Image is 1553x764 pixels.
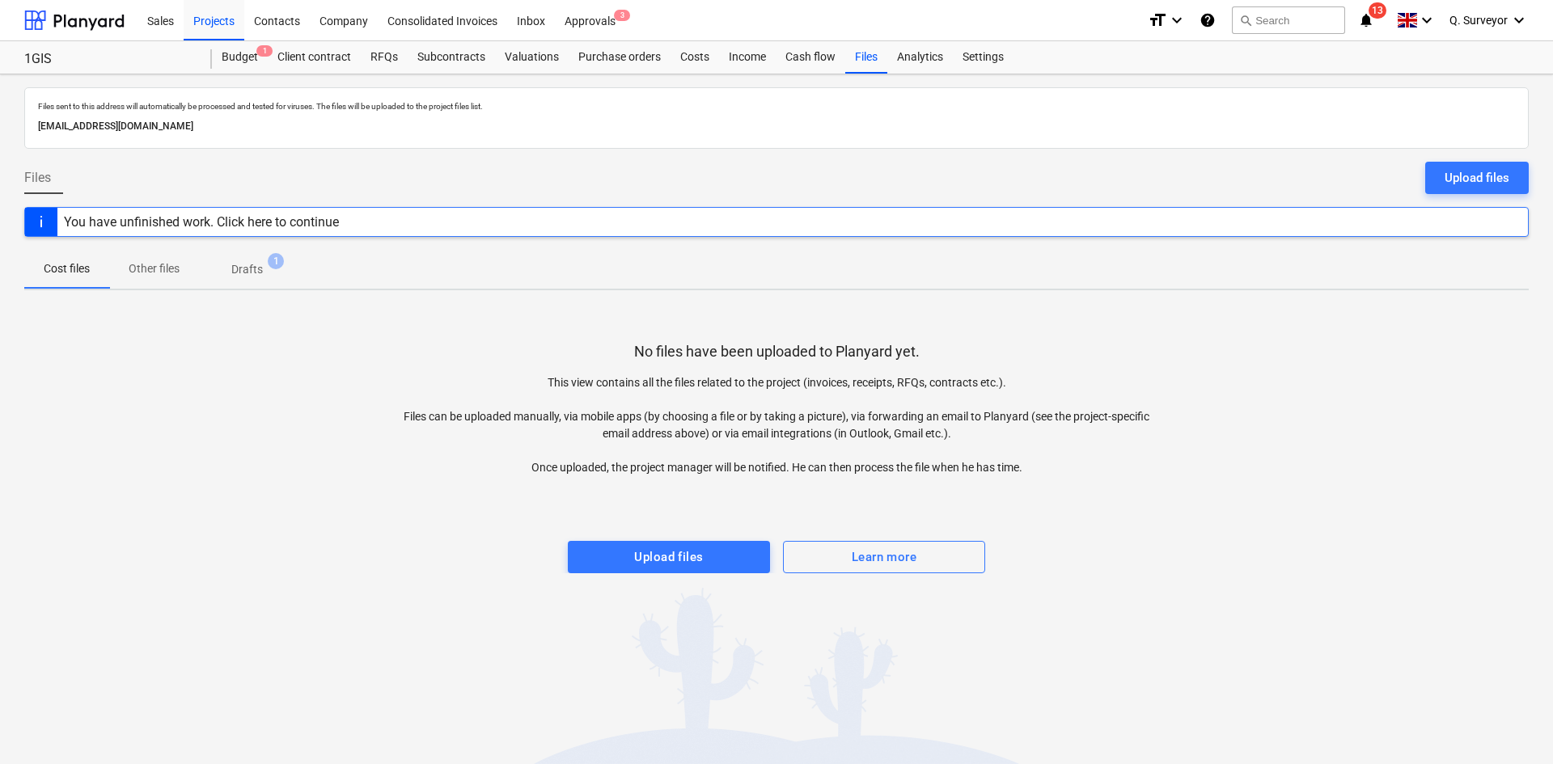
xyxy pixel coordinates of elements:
p: Files sent to this address will automatically be processed and tested for viruses. The files will... [38,101,1515,112]
span: 1 [268,253,284,269]
a: Income [719,41,776,74]
p: Drafts [231,261,263,278]
a: Purchase orders [569,41,671,74]
button: Learn more [783,541,985,573]
div: Learn more [852,547,916,568]
i: Knowledge base [1200,11,1216,30]
a: Files [845,41,887,74]
i: keyboard_arrow_down [1509,11,1529,30]
a: Analytics [887,41,953,74]
p: [EMAIL_ADDRESS][DOMAIN_NAME] [38,118,1515,135]
p: Other files [129,260,180,277]
i: keyboard_arrow_down [1167,11,1187,30]
p: This view contains all the files related to the project (invoices, receipts, RFQs, contracts etc.... [400,374,1153,476]
span: search [1239,14,1252,27]
i: format_size [1148,11,1167,30]
span: Q. Surveyor [1449,14,1508,27]
a: Cash flow [776,41,845,74]
div: You have unfinished work. Click here to continue [64,214,339,230]
a: Subcontracts [408,41,495,74]
button: Upload files [1425,162,1529,194]
span: 3 [614,10,630,21]
a: Settings [953,41,1013,74]
div: Budget [212,41,268,74]
div: Upload files [1445,167,1509,188]
i: notifications [1358,11,1374,30]
div: 1GIS [24,51,193,68]
span: Files [24,168,51,188]
i: keyboard_arrow_down [1417,11,1437,30]
span: 13 [1369,2,1386,19]
p: Cost files [44,260,90,277]
span: 1 [256,45,273,57]
a: Client contract [268,41,361,74]
button: Upload files [568,541,770,573]
a: Budget1 [212,41,268,74]
a: Valuations [495,41,569,74]
a: Costs [671,41,719,74]
p: No files have been uploaded to Planyard yet. [634,342,920,361]
button: Search [1232,6,1345,34]
div: Upload files [634,547,703,568]
a: RFQs [361,41,408,74]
